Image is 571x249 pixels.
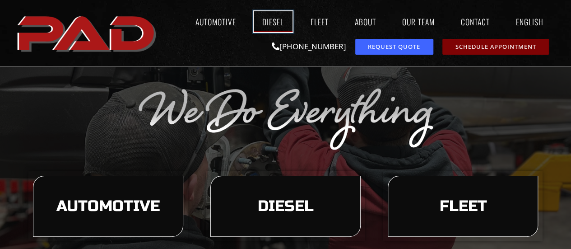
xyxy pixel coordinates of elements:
a: Fleet [302,11,337,32]
nav: Menu [161,11,556,32]
a: Automotive [187,11,245,32]
img: The image displays the phrase "We Do Everything" in a silver, cursive font on a transparent backg... [137,84,435,151]
a: Contact [452,11,498,32]
span: Automotive [56,199,160,214]
span: Diesel [257,199,313,214]
a: learn more about our diesel services [210,176,361,237]
a: English [507,11,556,32]
img: The image shows the word "PAD" in bold, red, uppercase letters with a slight shadow effect. [14,9,161,57]
a: learn more about our fleet services [388,176,538,237]
a: learn more about our automotive services [33,176,183,237]
span: Fleet [439,199,487,214]
span: Request Quote [368,44,420,50]
a: request a service or repair quote [355,39,433,55]
a: [PHONE_NUMBER] [272,41,346,52]
a: About [346,11,384,32]
a: pro automotive and diesel home page [14,9,161,57]
a: schedule repair or service appointment [442,39,549,55]
a: Our Team [393,11,443,32]
a: Diesel [254,11,292,32]
span: Schedule Appointment [455,44,536,50]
